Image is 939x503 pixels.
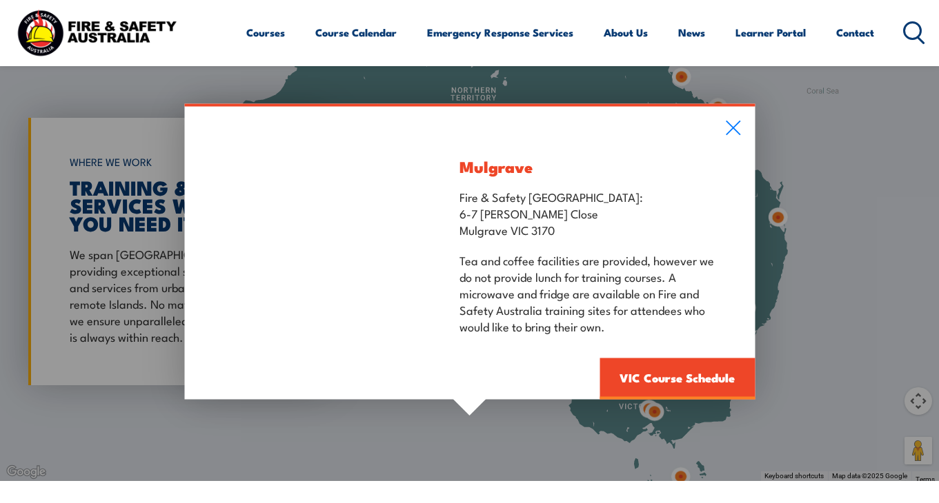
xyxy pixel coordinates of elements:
[427,16,573,49] a: Emergency Response Services
[184,106,422,399] img: Fire Safety Advisor training in a classroom with a trainer showing safety information on a tv scr...
[600,358,755,399] a: VIC Course Schedule
[836,16,874,49] a: Contact
[604,16,648,49] a: About Us
[678,16,705,49] a: News
[459,251,717,333] p: Tea and coffee facilities are provided, however we do not provide lunch for training courses. A m...
[246,16,285,49] a: Courses
[459,158,717,174] h3: Mulgrave
[735,16,806,49] a: Learner Portal
[315,16,397,49] a: Course Calendar
[459,187,717,237] p: Fire & Safety [GEOGRAPHIC_DATA]: 6-7 [PERSON_NAME] Close Mulgrave VIC 3170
